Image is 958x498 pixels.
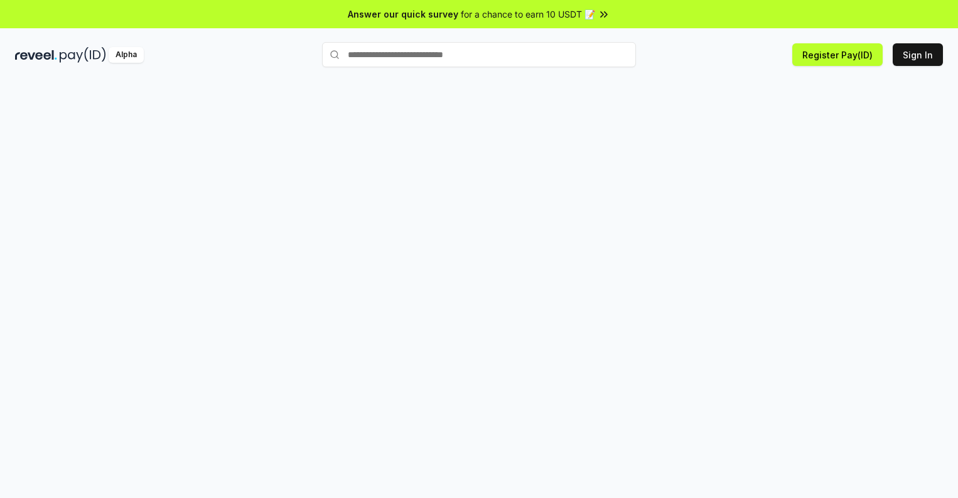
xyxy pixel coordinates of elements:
[792,43,883,66] button: Register Pay(ID)
[461,8,595,21] span: for a chance to earn 10 USDT 📝
[60,47,106,63] img: pay_id
[15,47,57,63] img: reveel_dark
[109,47,144,63] div: Alpha
[893,43,943,66] button: Sign In
[348,8,458,21] span: Answer our quick survey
